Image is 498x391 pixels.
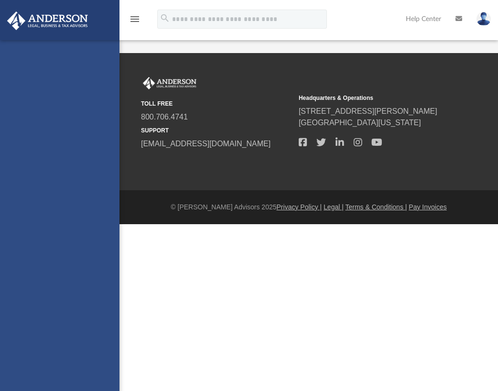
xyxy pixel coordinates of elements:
[119,202,498,212] div: © [PERSON_NAME] Advisors 2025
[141,113,188,121] a: 800.706.4741
[299,107,437,115] a: [STREET_ADDRESS][PERSON_NAME]
[129,18,141,25] a: menu
[4,11,91,30] img: Anderson Advisors Platinum Portal
[141,77,198,89] img: Anderson Advisors Platinum Portal
[409,203,446,211] a: Pay Invoices
[141,126,292,135] small: SUPPORT
[141,99,292,108] small: TOLL FREE
[299,94,450,102] small: Headquarters & Operations
[299,119,421,127] a: [GEOGRAPHIC_DATA][US_STATE]
[141,140,271,148] a: [EMAIL_ADDRESS][DOMAIN_NAME]
[277,203,322,211] a: Privacy Policy |
[129,13,141,25] i: menu
[324,203,344,211] a: Legal |
[160,13,170,23] i: search
[346,203,407,211] a: Terms & Conditions |
[476,12,491,26] img: User Pic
